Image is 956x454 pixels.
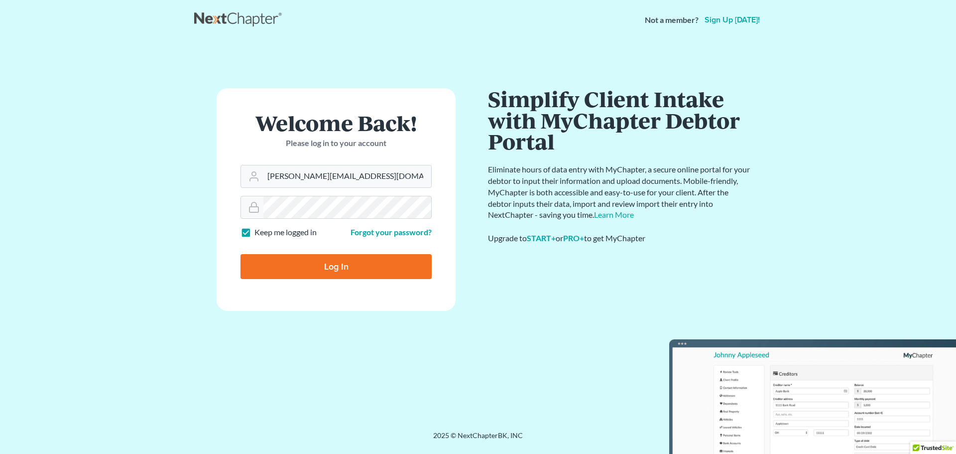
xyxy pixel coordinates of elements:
label: Keep me logged in [254,227,317,238]
p: Please log in to your account [240,138,432,149]
p: Eliminate hours of data entry with MyChapter, a secure online portal for your debtor to input the... [488,164,752,221]
a: PRO+ [563,233,584,243]
input: Log In [240,254,432,279]
a: START+ [527,233,556,243]
a: Forgot your password? [351,227,432,237]
strong: Not a member? [645,14,699,26]
input: Email Address [263,165,431,187]
div: 2025 © NextChapterBK, INC [194,431,762,449]
div: Upgrade to or to get MyChapter [488,233,752,244]
h1: Simplify Client Intake with MyChapter Debtor Portal [488,88,752,152]
a: Sign up [DATE]! [703,16,762,24]
a: Learn More [594,210,634,219]
h1: Welcome Back! [240,112,432,134]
